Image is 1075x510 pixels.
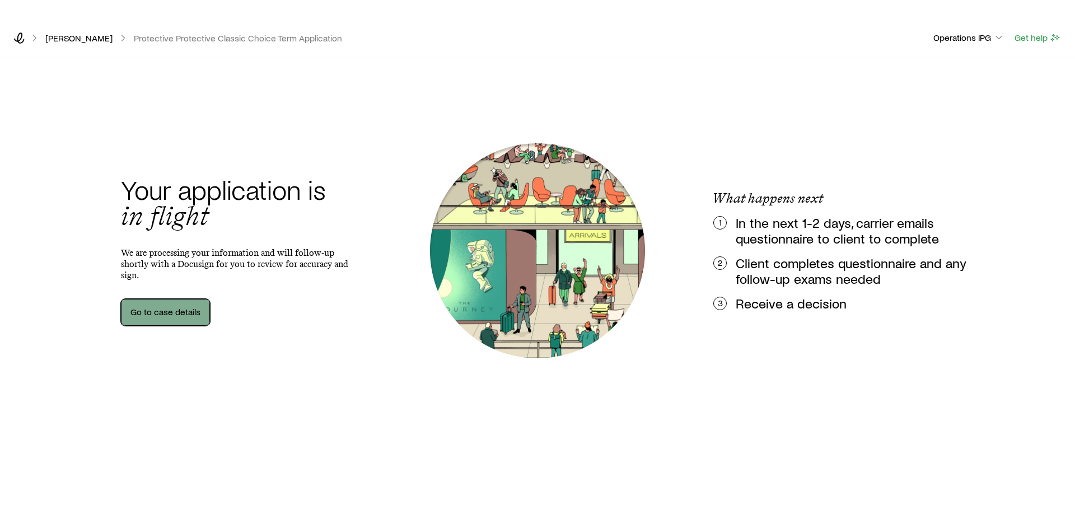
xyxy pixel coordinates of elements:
p: 3 [718,297,723,308]
p: 1 [719,217,722,228]
button: Protective Protective Classic Choice Term Application [133,33,343,44]
button: Get help [1014,31,1062,44]
p: Receive a decision [736,296,968,311]
p: We are processing your information and will follow-up shortly with a Docusign for you to review f... [121,247,363,281]
p: Operations IPG [933,32,1004,43]
p: What happens next [712,190,823,206]
button: Operations IPG [933,31,1005,45]
p: In the next 1-2 days, carrier emails questionnaire to client to complete [736,215,968,246]
a: [PERSON_NAME] [45,33,113,44]
a: Go to case details [121,299,210,326]
p: Client completes questionnaire and any follow-up exams needed [736,255,968,287]
h2: Your application is [121,176,326,203]
h2: in flight [121,203,326,230]
p: 2 [718,257,723,268]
